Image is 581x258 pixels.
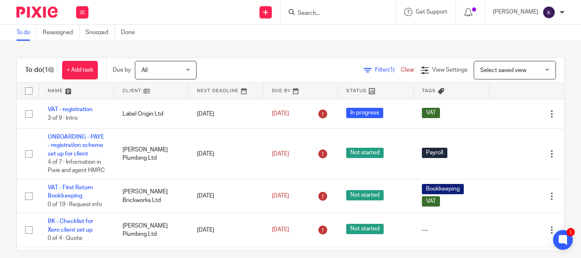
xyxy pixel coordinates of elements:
a: ONBOARDING - PAYE - registration scheme set up for client [48,134,104,157]
a: VAT - First Return Bookkeeping [48,185,93,199]
span: VAT [422,108,440,118]
span: VAT [422,196,440,207]
h1: To do [25,66,54,74]
a: BK - Checklist for Xero client set up [48,218,93,232]
span: Not started [346,190,384,200]
div: 1 [567,228,575,236]
span: Payroll [422,148,447,158]
span: (16) [42,67,54,73]
span: Filter [375,67,401,73]
div: --- [422,226,481,234]
span: [DATE] [272,151,289,157]
td: [DATE] [189,99,264,128]
span: Not started [346,148,384,158]
span: Tags [422,88,436,93]
a: Done [121,25,141,41]
span: All [141,67,148,73]
img: svg%3E [542,6,556,19]
a: Reassigned [43,25,79,41]
span: 0 of 4 · Quote [48,235,82,241]
span: Bookkeeping [422,184,464,194]
span: 0 of 19 · Request info [48,202,102,207]
td: [DATE] [189,213,264,247]
span: 4 of 7 · Information in Pixie and agent HMRC [48,159,105,174]
span: View Settings [432,67,468,73]
span: Select saved view [480,67,526,73]
a: Snoozed [86,25,115,41]
span: Get Support [416,9,447,15]
p: Due by [113,66,131,74]
p: [PERSON_NAME] [493,8,538,16]
td: [DATE] [189,179,264,213]
span: [DATE] [272,111,289,117]
a: VAT - registration [48,107,93,112]
span: [DATE] [272,193,289,199]
td: Label Origin Ltd [114,99,189,128]
span: In progress [346,108,383,118]
span: Not started [346,224,384,234]
a: To do [16,25,37,41]
input: Search [297,10,371,17]
img: Pixie [16,7,58,18]
span: (1) [388,67,395,73]
span: 3 of 9 · Intro [48,115,78,121]
a: Clear [401,67,414,73]
td: [DATE] [189,128,264,179]
td: [PERSON_NAME] Brickworks Ltd [114,179,189,213]
td: [PERSON_NAME] Plumbing Ltd [114,128,189,179]
a: + Add task [62,61,98,79]
span: [DATE] [272,227,289,233]
td: [PERSON_NAME] Plumbing Ltd [114,213,189,247]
